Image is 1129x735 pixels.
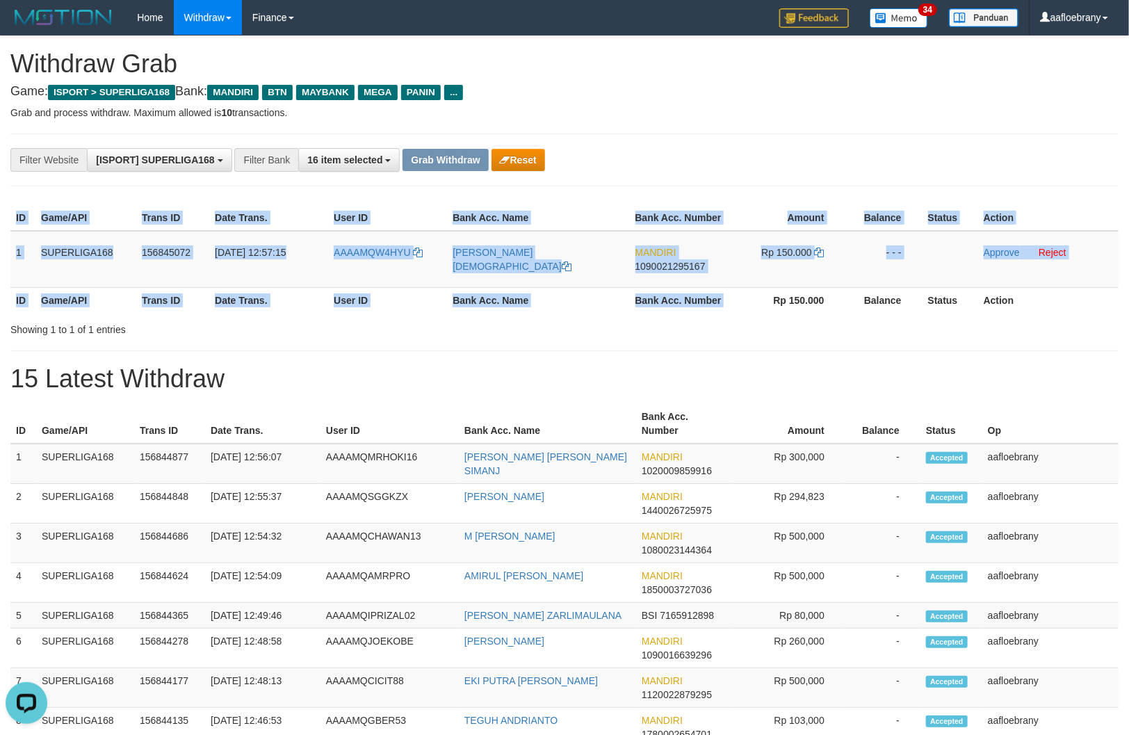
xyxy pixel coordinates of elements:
[10,668,36,708] td: 7
[215,247,286,258] span: [DATE] 12:57:15
[10,287,35,313] th: ID
[10,629,36,668] td: 6
[926,611,968,622] span: Accepted
[464,675,598,686] a: EKI PUTRA [PERSON_NAME]
[205,524,320,563] td: [DATE] 12:54:32
[732,484,845,524] td: Rp 294,823
[642,610,658,621] span: BSI
[642,675,683,686] span: MANDIRI
[982,629,1119,668] td: aafloebrany
[36,563,134,603] td: SUPERLIGA168
[870,8,928,28] img: Button%20Memo.svg
[134,668,205,708] td: 156844177
[320,668,459,708] td: AAAAMQCICIT88
[36,668,134,708] td: SUPERLIGA168
[10,444,36,484] td: 1
[635,247,676,258] span: MANDIRI
[464,491,544,502] a: [PERSON_NAME]
[234,148,298,172] div: Filter Bank
[642,465,712,476] span: Copy 1020009859916 to clipboard
[982,444,1119,484] td: aafloebrany
[982,484,1119,524] td: aafloebrany
[923,287,978,313] th: Status
[642,649,712,661] span: Copy 1090016639296 to clipboard
[134,629,205,668] td: 156844278
[464,531,555,542] a: M [PERSON_NAME]
[845,484,920,524] td: -
[35,231,136,288] td: SUPERLIGA168
[35,205,136,231] th: Game/API
[134,524,205,563] td: 156844686
[10,148,87,172] div: Filter Website
[134,603,205,629] td: 156844365
[207,85,259,100] span: MANDIRI
[205,404,320,444] th: Date Trans.
[642,531,683,542] span: MANDIRI
[918,3,937,16] span: 34
[96,154,214,165] span: [ISPORT] SUPERLIGA168
[6,6,47,47] button: Open LiveChat chat widget
[10,404,36,444] th: ID
[209,205,328,231] th: Date Trans.
[10,317,460,337] div: Showing 1 to 1 of 1 entries
[642,505,712,516] span: Copy 1440026725975 to clipboard
[205,668,320,708] td: [DATE] 12:48:13
[845,205,923,231] th: Balance
[464,610,622,621] a: [PERSON_NAME] ZARLIMAULANA
[926,636,968,648] span: Accepted
[136,287,209,313] th: Trans ID
[36,404,134,444] th: Game/API
[729,287,845,313] th: Rp 150.000
[732,603,845,629] td: Rp 80,000
[630,205,729,231] th: Bank Acc. Number
[334,247,410,258] span: AAAAMQW4HYU
[982,563,1119,603] td: aafloebrany
[328,287,447,313] th: User ID
[660,610,714,621] span: Copy 7165912898 to clipboard
[358,85,398,100] span: MEGA
[320,603,459,629] td: AAAAMQIPRIZAL02
[134,404,205,444] th: Trans ID
[36,603,134,629] td: SUPERLIGA168
[926,492,968,503] span: Accepted
[10,365,1119,393] h1: 15 Latest Withdraw
[636,404,732,444] th: Bank Acc. Number
[10,106,1119,120] p: Grab and process withdraw. Maximum allowed is transactions.
[35,287,136,313] th: Game/API
[982,404,1119,444] th: Op
[447,287,629,313] th: Bank Acc. Name
[642,689,712,700] span: Copy 1120022879295 to clipboard
[845,287,923,313] th: Balance
[87,148,232,172] button: [ISPORT] SUPERLIGA168
[36,524,134,563] td: SUPERLIGA168
[320,524,459,563] td: AAAAMQCHAWAN13
[205,629,320,668] td: [DATE] 12:48:58
[642,451,683,462] span: MANDIRI
[642,544,712,556] span: Copy 1080023144364 to clipboard
[978,205,1119,231] th: Action
[761,247,811,258] span: Rp 150.000
[209,287,328,313] th: Date Trans.
[982,603,1119,629] td: aafloebrany
[10,7,116,28] img: MOTION_logo.png
[262,85,293,100] span: BTN
[630,287,729,313] th: Bank Acc. Number
[10,524,36,563] td: 3
[205,563,320,603] td: [DATE] 12:54:09
[732,563,845,603] td: Rp 500,000
[926,452,968,464] span: Accepted
[142,247,190,258] span: 156845072
[982,524,1119,563] td: aafloebrany
[459,404,636,444] th: Bank Acc. Name
[320,444,459,484] td: AAAAMQMRHOKI16
[10,205,35,231] th: ID
[334,247,423,258] a: AAAAMQW4HYU
[36,444,134,484] td: SUPERLIGA168
[926,571,968,583] span: Accepted
[447,205,629,231] th: Bank Acc. Name
[845,563,920,603] td: -
[320,563,459,603] td: AAAAMQAMRPRO
[296,85,355,100] span: MAYBANK
[464,636,544,647] a: [PERSON_NAME]
[10,50,1119,78] h1: Withdraw Grab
